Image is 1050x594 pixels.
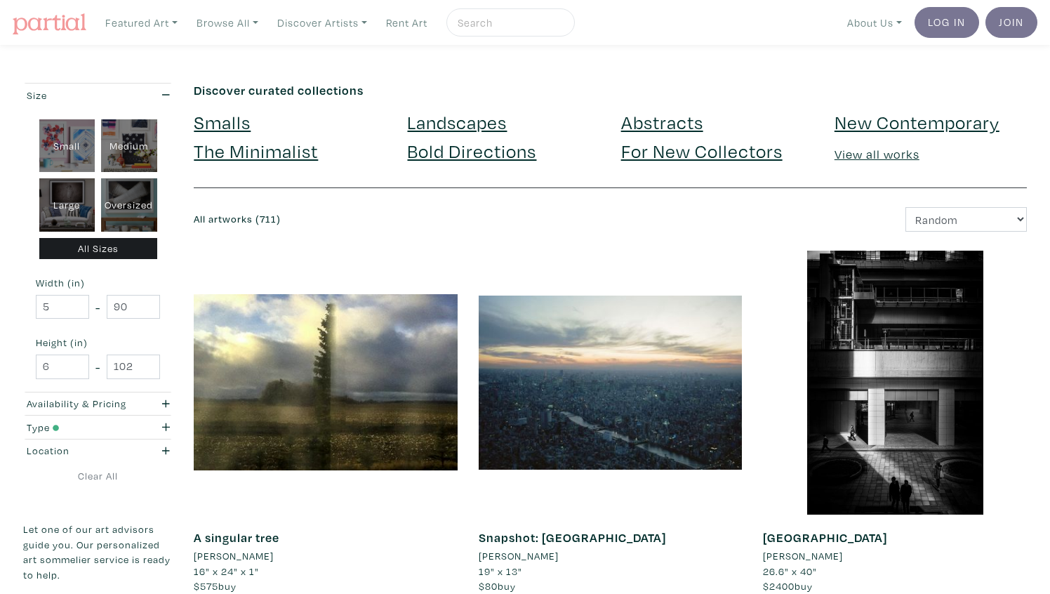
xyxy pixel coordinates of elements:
div: Large [39,178,95,232]
a: Abstracts [621,110,703,134]
span: 19" x 13" [479,565,522,578]
a: About Us [841,8,908,37]
a: Rent Art [380,8,434,37]
small: Height (in) [36,338,160,348]
span: - [95,298,100,317]
small: Width (in) [36,278,160,288]
div: Medium [101,119,157,173]
a: [PERSON_NAME] [763,548,1027,564]
li: [PERSON_NAME] [194,548,274,564]
h6: Discover curated collections [194,83,1027,98]
input: Search [456,14,561,32]
a: The Minimalist [194,138,318,163]
span: 26.6" x 40" [763,565,817,578]
button: Type [23,416,173,439]
div: Location [27,443,129,458]
a: Bold Directions [407,138,536,163]
span: buy [194,579,237,593]
a: Join [985,7,1037,38]
a: A singular tree [194,529,279,546]
button: Size [23,84,173,107]
div: Type [27,420,129,435]
a: For New Collectors [621,138,783,163]
button: Location [23,440,173,463]
span: buy [479,579,516,593]
a: Browse All [190,8,265,37]
div: All Sizes [39,238,157,260]
span: 16" x 24" x 1" [194,565,259,578]
a: Featured Art [99,8,184,37]
span: buy [763,579,813,593]
a: Landscapes [407,110,507,134]
div: Oversized [101,178,157,232]
span: $575 [194,579,218,593]
div: Small [39,119,95,173]
div: Size [27,88,129,103]
a: [PERSON_NAME] [479,548,743,564]
a: Snapshot: [GEOGRAPHIC_DATA] [479,529,666,546]
span: $2400 [763,579,795,593]
span: - [95,357,100,376]
a: Discover Artists [271,8,373,37]
h6: All artworks (711) [194,213,599,225]
div: Availability & Pricing [27,396,129,411]
p: Let one of our art advisors guide you. Our personalized art sommelier service is ready to help. [23,522,173,582]
a: [PERSON_NAME] [194,548,458,564]
a: Log In [915,7,979,38]
a: View all works [835,146,919,162]
li: [PERSON_NAME] [763,548,843,564]
a: Clear All [23,468,173,484]
a: Smalls [194,110,251,134]
a: [GEOGRAPHIC_DATA] [763,529,887,546]
span: $80 [479,579,498,593]
a: New Contemporary [835,110,999,134]
li: [PERSON_NAME] [479,548,559,564]
button: Availability & Pricing [23,392,173,416]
